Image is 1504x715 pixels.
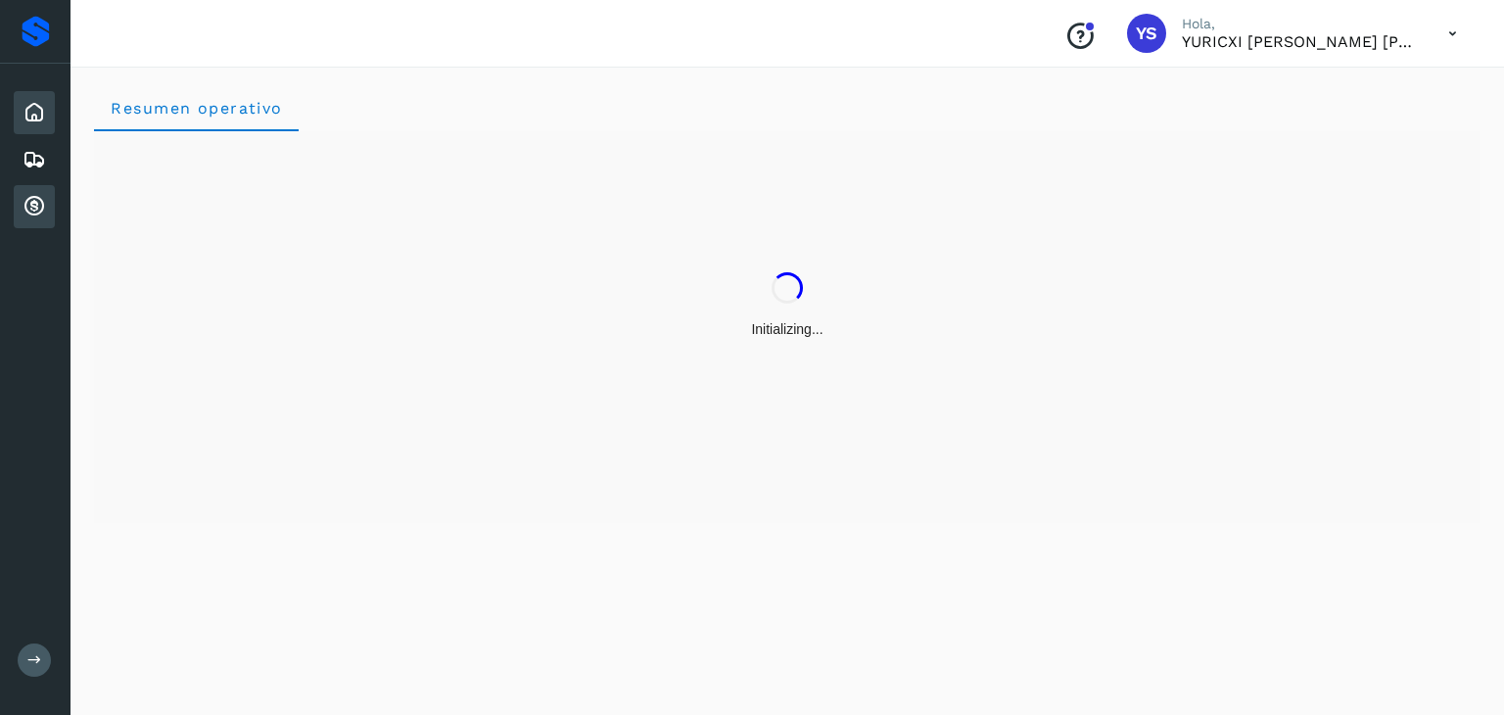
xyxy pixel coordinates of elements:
p: YURICXI SARAHI CANIZALES AMPARO [1182,32,1417,51]
div: Inicio [14,91,55,134]
div: Cuentas por cobrar [14,185,55,228]
p: Hola, [1182,16,1417,32]
div: Embarques [14,138,55,181]
span: Resumen operativo [110,99,283,118]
